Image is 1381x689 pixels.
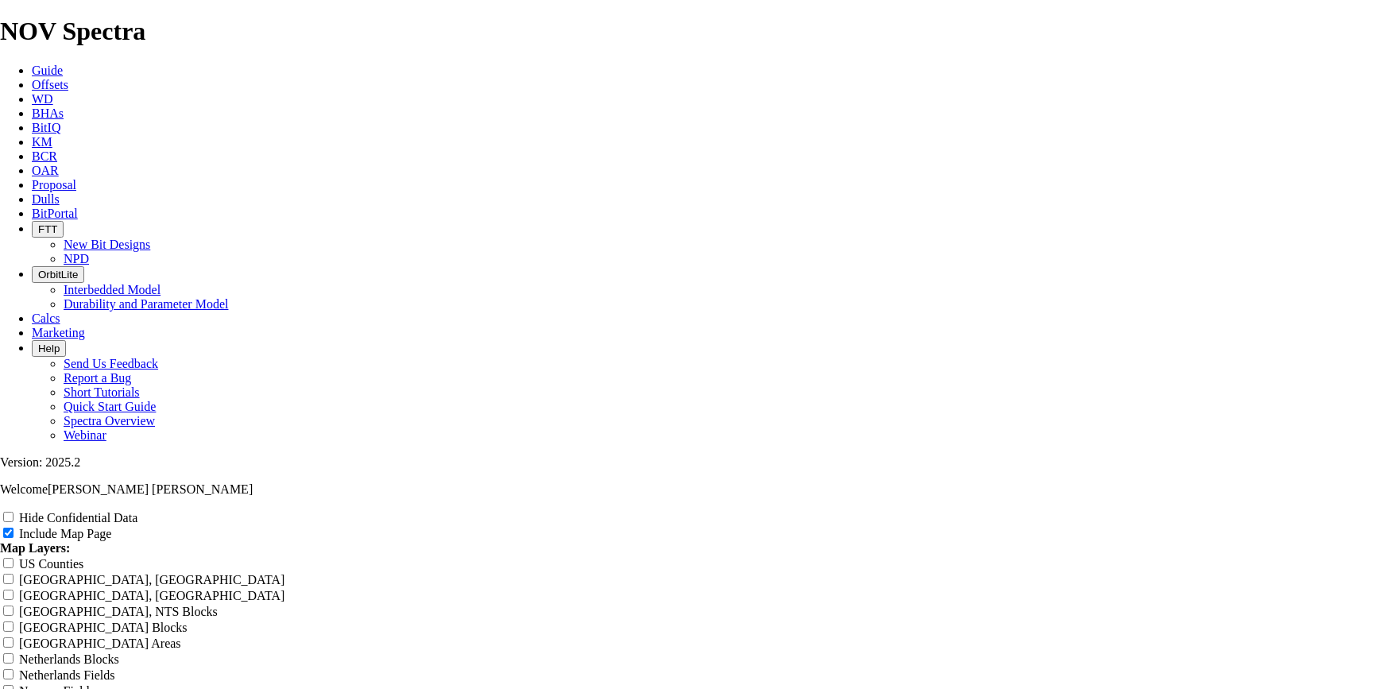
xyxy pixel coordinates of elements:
[38,343,60,354] span: Help
[64,252,89,265] a: NPD
[32,135,52,149] a: KM
[19,589,284,602] label: [GEOGRAPHIC_DATA], [GEOGRAPHIC_DATA]
[32,106,64,120] a: BHAs
[64,428,106,442] a: Webinar
[19,527,111,540] label: Include Map Page
[32,192,60,206] a: Dulls
[32,178,76,192] a: Proposal
[19,605,218,618] label: [GEOGRAPHIC_DATA], NTS Blocks
[38,223,57,235] span: FTT
[32,121,60,134] a: BitIQ
[19,573,284,586] label: [GEOGRAPHIC_DATA], [GEOGRAPHIC_DATA]
[32,64,63,77] a: Guide
[19,637,181,650] label: [GEOGRAPHIC_DATA] Areas
[64,414,155,428] a: Spectra Overview
[32,78,68,91] a: Offsets
[64,385,140,399] a: Short Tutorials
[48,482,253,496] span: [PERSON_NAME] [PERSON_NAME]
[32,92,53,106] a: WD
[32,266,84,283] button: OrbitLite
[64,297,229,311] a: Durability and Parameter Model
[32,326,85,339] a: Marketing
[19,557,83,571] label: US Counties
[19,652,119,666] label: Netherlands Blocks
[64,238,150,251] a: New Bit Designs
[64,371,131,385] a: Report a Bug
[19,668,114,682] label: Netherlands Fields
[32,221,64,238] button: FTT
[19,621,188,634] label: [GEOGRAPHIC_DATA] Blocks
[19,511,137,524] label: Hide Confidential Data
[32,164,59,177] a: OAR
[64,400,156,413] a: Quick Start Guide
[38,269,78,281] span: OrbitLite
[32,207,78,220] a: BitPortal
[64,357,158,370] a: Send Us Feedback
[32,340,66,357] button: Help
[32,312,60,325] a: Calcs
[64,283,161,296] a: Interbedded Model
[32,149,57,163] a: BCR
